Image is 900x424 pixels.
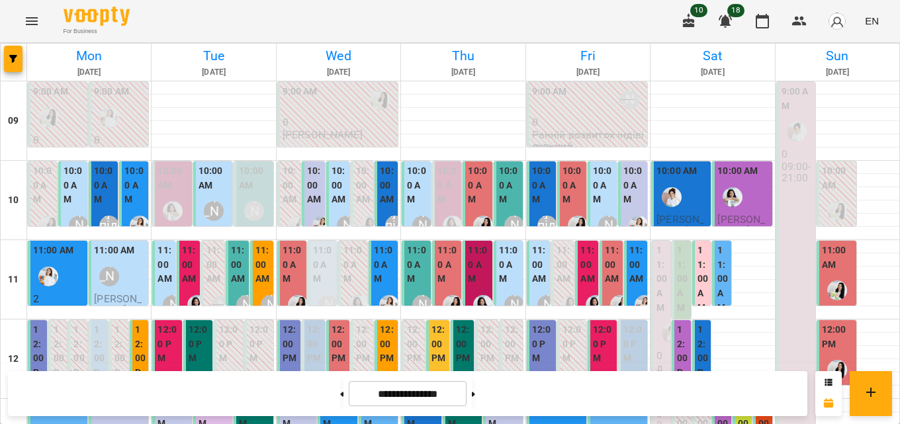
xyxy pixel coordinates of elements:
img: Анна Білан [349,295,369,315]
label: 12:00 PM [94,323,105,394]
label: 12:00 PM [332,323,347,366]
label: 12:00 PM [283,323,298,366]
div: Анна Білан [723,187,742,207]
p: [PERSON_NAME] [94,146,146,169]
img: Роксолана [568,216,588,235]
label: 10:00 AM [124,164,146,207]
span: 10 [690,4,707,17]
div: Тетяна Волох [598,216,618,235]
h6: [DATE] [652,66,772,79]
img: Юлія Масющенко [130,216,150,235]
div: Тетяна Волох [99,267,119,286]
label: 11:00 AM [677,243,688,315]
div: Анна Білан [586,295,606,315]
span: [PERSON_NAME] [94,292,142,316]
label: 10:00 AM [656,164,697,179]
img: Юлія Масющенко [379,295,399,315]
div: Анна Білан [473,295,493,315]
div: Анна Білан [361,216,381,235]
label: 12:00 PM [593,323,614,366]
img: Анна Білан [443,216,463,235]
p: Всебічний розвиток група рівень 2 [33,305,85,351]
h6: Sun [778,46,897,66]
label: 12:00 PM [505,323,520,366]
div: Іванна [662,187,682,207]
div: Анна Білан [163,201,183,221]
label: 10:00 AM [593,164,614,207]
label: 10:00 AM [64,164,85,207]
label: 12:00 PM [157,323,179,366]
div: Тетяна Волох [619,90,639,110]
div: Тетяна Волох [69,216,89,235]
img: Іванна [662,323,682,343]
p: 0 [532,116,645,128]
label: 12:00 PM [189,323,210,366]
img: Юлія Масющенко [635,295,654,315]
label: 11:00 AM [157,243,173,286]
h6: [DATE] [154,66,273,79]
label: 12:00 PM [623,323,645,366]
img: Юлія Масющенко [312,216,332,235]
label: 11:00 AM [343,243,365,286]
label: 11:00 AM [656,243,668,315]
span: For Business [64,27,130,36]
div: Анна Білан [562,295,582,315]
img: Роксолана [38,108,58,128]
label: 11:00 AM [822,243,853,272]
div: Анна підготовка до школи [99,216,119,235]
label: 10:00 AM [822,164,853,192]
img: Роксолана [827,201,847,221]
label: 12:00 PM [431,323,447,366]
div: Юлія Масющенко [38,267,58,286]
h6: Thu [403,46,523,66]
label: 10:00 AM [157,164,189,192]
img: Voopty Logo [64,7,130,26]
div: Анна підготовка до школи [537,216,557,235]
label: 11:00 AM [255,243,271,286]
label: 11:00 AM [407,243,428,286]
p: 0 [283,116,395,128]
img: Юлія Масющенко [99,108,119,128]
label: 10:00 AM [407,164,428,207]
h6: [DATE] [279,66,398,79]
label: 12:00 PM [219,323,240,366]
h6: Fri [528,46,648,66]
label: 10:00 AM [468,164,489,207]
label: 11:00 AM [557,243,572,286]
label: 11:00 AM [206,243,222,286]
label: 11:00 AM [313,243,334,286]
div: Роксолана [827,360,847,380]
span: [PERSON_NAME] [717,213,765,237]
label: 10:00 AM [380,164,395,207]
label: 11:00 AM [283,243,304,286]
label: 12:00 PM [407,323,422,366]
img: Роксолана [38,216,58,235]
label: 11:00 AM [437,243,459,286]
label: 9:00 AM [532,85,567,99]
p: 0 [33,134,85,146]
label: 12:00 PM [356,323,371,366]
img: Юлія Масющенко [629,216,649,235]
label: 11:00 AM [717,243,729,315]
div: Аліна Арт [261,295,281,315]
h6: 09 [8,114,19,128]
img: Роксолана [827,280,847,300]
label: 10:00 AM [94,164,115,207]
label: 10:00 AM [717,164,758,179]
label: 11:00 AM [629,243,645,286]
p: 2 [33,293,85,304]
div: Анна підготовка до школи [385,216,405,235]
label: 12:00 PM [822,323,853,351]
label: 11:00 AM [94,243,134,258]
div: Тетяна Волох [412,216,432,235]
label: 10:00 AM [499,164,520,207]
img: Анна Білан [187,295,207,315]
label: 10:00 AM [623,164,645,207]
h6: 11 [8,273,19,287]
img: Іванна [787,122,807,142]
